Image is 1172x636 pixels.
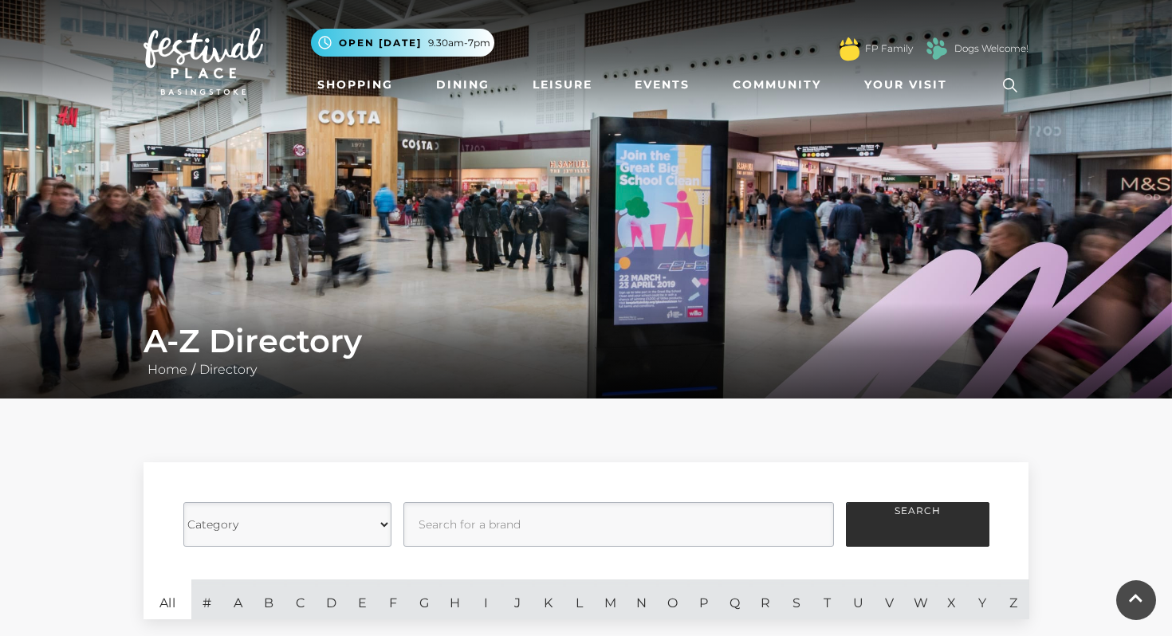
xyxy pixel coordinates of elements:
[144,362,191,377] a: Home
[195,362,261,377] a: Directory
[430,70,496,100] a: Dining
[428,36,490,50] span: 9.30am-7pm
[439,579,470,619] a: H
[905,579,936,619] a: W
[285,579,316,619] a: C
[846,502,989,547] button: Search
[843,579,874,619] a: U
[626,579,657,619] a: N
[750,579,781,619] a: R
[688,579,719,619] a: P
[858,70,962,100] a: Your Visit
[403,502,834,547] input: Search for a brand
[864,77,947,93] span: Your Visit
[254,579,285,619] a: B
[144,579,191,619] a: All
[533,579,564,619] a: K
[378,579,409,619] a: F
[657,579,688,619] a: O
[936,579,967,619] a: X
[595,579,626,619] a: M
[408,579,439,619] a: G
[316,579,347,619] a: D
[144,322,1028,360] h1: A-Z Directory
[144,28,263,95] img: Festival Place Logo
[954,41,1028,56] a: Dogs Welcome!
[501,579,533,619] a: J
[812,579,843,619] a: T
[628,70,696,100] a: Events
[526,70,599,100] a: Leisure
[564,579,595,619] a: L
[781,579,812,619] a: S
[191,579,222,619] a: #
[719,579,750,619] a: Q
[132,322,1040,379] div: /
[347,579,378,619] a: E
[967,579,998,619] a: Y
[874,579,905,619] a: V
[311,70,399,100] a: Shopping
[865,41,913,56] a: FP Family
[311,29,494,57] button: Open [DATE] 9.30am-7pm
[998,579,1029,619] a: Z
[339,36,422,50] span: Open [DATE]
[222,579,254,619] a: A
[470,579,501,619] a: I
[726,70,828,100] a: Community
